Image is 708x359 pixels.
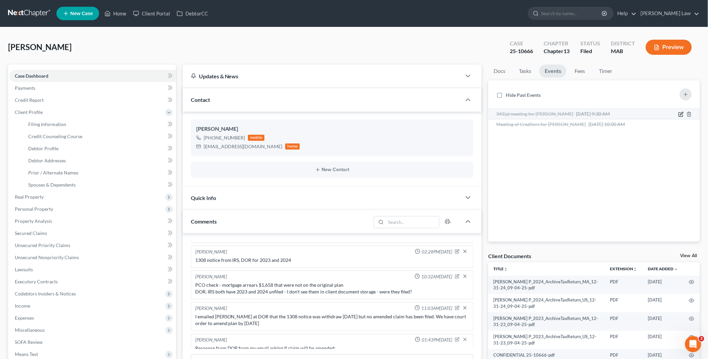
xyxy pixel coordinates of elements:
[196,167,468,172] button: New Contact
[8,42,72,52] span: [PERSON_NAME]
[488,294,605,312] td: [PERSON_NAME] P_2024_ArchiveTaxReturn_US_12-31-24_09-04-25-pdf
[28,158,66,163] span: Debtor Addresses
[23,130,176,143] a: Credit Counseling Course
[28,170,78,175] span: Prior / Alternate Names
[15,279,58,284] span: Executory Contracts
[191,218,217,225] span: Comments
[191,73,454,80] div: Updates & News
[605,276,643,294] td: PDF
[488,65,511,78] a: Docs
[28,133,82,139] span: Credit Counseling Course
[195,337,227,344] div: [PERSON_NAME]
[15,109,43,115] span: Client Profile
[70,11,93,16] span: New Case
[191,195,216,201] span: Quick Info
[643,312,684,331] td: [DATE]
[15,254,79,260] span: Unsecured Nonpriority Claims
[23,179,176,191] a: Spouses & Dependents
[23,155,176,167] a: Debtor Addresses
[285,144,300,150] div: home
[421,305,452,312] span: 11:03AM[DATE]
[15,351,38,357] span: Means Test
[488,312,605,331] td: [PERSON_NAME] P_2023_ArchiveTaxReturn_MA_12-31-23_09-04-25-pdf
[9,82,176,94] a: Payments
[15,303,30,309] span: Income
[648,266,678,271] a: Date Added expand_more
[15,267,33,272] span: Lawsuits
[422,337,452,343] span: 01:43PM[DATE]
[195,274,227,280] div: [PERSON_NAME]
[580,47,600,55] div: Filed
[191,96,210,103] span: Contact
[196,125,468,133] div: [PERSON_NAME]
[588,121,625,127] span: [DATE] 10:00 AM
[195,257,469,264] div: 1308 notice from IRS, DOR for 2023 and 2024
[15,97,44,103] span: Credit Report
[576,111,610,117] span: [DATE] 9:30 AM
[614,7,637,19] a: Help
[637,7,700,19] a: [PERSON_NAME] Law
[496,111,573,117] span: 341(a) meeting for [PERSON_NAME]
[633,267,637,271] i: unfold_more
[23,143,176,155] a: Debtor Profile
[195,282,469,295] div: PCO check - mortgage arrears $1,658 that were not on the original plan DOR, IRS both have 2023 an...
[544,40,570,47] div: Chapter
[15,339,43,345] span: SOFA Review
[195,249,227,255] div: [PERSON_NAME]
[23,167,176,179] a: Prior / Alternate Names
[9,264,176,276] a: Lawsuits
[9,94,176,106] a: Credit Report
[643,276,684,294] td: [DATE]
[28,146,58,151] span: Debtor Profile
[610,266,637,271] a: Extensionunfold_more
[611,47,635,55] div: MAB
[15,327,45,333] span: Miscellaneous
[9,239,176,251] a: Unsecured Priority Claims
[9,276,176,288] a: Executory Contracts
[15,291,76,296] span: Codebtors Insiders & Notices
[605,312,643,331] td: PDF
[9,251,176,264] a: Unsecured Nonpriority Claims
[9,227,176,239] a: Secured Claims
[539,65,567,78] a: Events
[643,331,684,349] td: [DATE]
[569,65,591,78] a: Fees
[15,73,48,79] span: Case Dashboard
[680,253,697,258] a: View All
[611,40,635,47] div: District
[580,40,600,47] div: Status
[593,65,618,78] a: Timer
[15,206,53,212] span: Personal Property
[605,294,643,312] td: PDF
[506,92,541,98] span: Hide Past Events
[422,249,452,255] span: 02:28PM[DATE]
[513,65,537,78] a: Tasks
[15,85,35,91] span: Payments
[173,7,211,19] a: DebtorCC
[15,218,52,224] span: Property Analysis
[510,47,533,55] div: 25-10666
[504,267,508,271] i: unfold_more
[9,215,176,227] a: Property Analysis
[248,135,265,141] div: mobile
[488,276,605,294] td: [PERSON_NAME] P_2024_ArchiveTaxReturn_MA_12-31-24_09-04-25-pdf
[674,267,678,271] i: expand_more
[564,48,570,54] span: 13
[28,182,76,188] span: Spouses & Dependents
[544,47,570,55] div: Chapter
[685,336,701,352] iframe: Intercom live chat
[9,70,176,82] a: Case Dashboard
[195,313,469,327] div: I emailed [PERSON_NAME] at DOR that the 1308 notice was withdraw [DATE] but no amended claim has ...
[699,336,704,342] span: 3
[15,230,47,236] span: Secured Claims
[28,121,66,127] span: Filing Information
[510,40,533,47] div: Case
[9,336,176,348] a: SOFA Review
[494,266,508,271] a: Titleunfold_more
[488,331,605,349] td: [PERSON_NAME] P_2023_ArchiveTaxReturn_US_12-31-23_09-04-25-pdf
[15,315,34,321] span: Expenses
[421,274,452,280] span: 10:32AM[DATE]
[605,331,643,349] td: PDF
[204,143,283,150] div: [EMAIL_ADDRESS][DOMAIN_NAME]
[204,134,245,141] div: [PHONE_NUMBER]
